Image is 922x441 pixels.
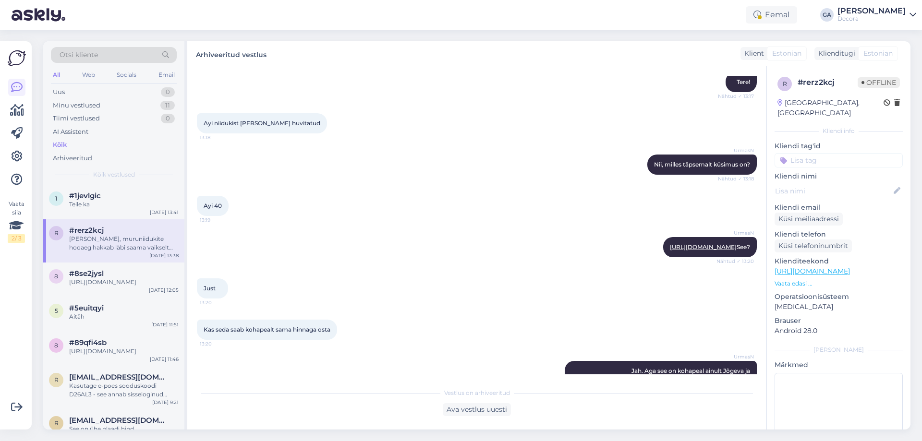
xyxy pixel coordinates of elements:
[150,209,179,216] div: [DATE] 13:41
[69,200,179,209] div: Teile ka
[775,213,843,226] div: Küsi meiliaadressi
[204,202,222,209] span: Ayi 40
[149,252,179,259] div: [DATE] 13:38
[654,161,750,168] span: Nii, milles täpsemalt küsimus on?
[8,200,25,243] div: Vaata siia
[670,243,750,250] span: See?
[53,154,92,163] div: Arhiveeritud
[51,69,62,81] div: All
[54,342,58,349] span: 8
[152,399,179,406] div: [DATE] 9:21
[69,347,179,356] div: [URL][DOMAIN_NAME]
[160,101,175,110] div: 11
[200,299,236,306] span: 13:20
[444,389,510,397] span: Vestlus on arhiveeritud
[200,134,236,141] span: 13:18
[740,48,764,59] div: Klient
[772,48,801,59] span: Estonian
[149,286,179,294] div: [DATE] 12:05
[746,6,797,24] div: Eemal
[814,48,855,59] div: Klienditugi
[54,229,59,237] span: r
[69,312,179,321] div: Aitäh
[837,7,916,23] a: [PERSON_NAME]Decora
[775,326,903,336] p: Android 28.0
[775,153,903,167] input: Lisa tag
[150,356,179,363] div: [DATE] 11:46
[115,69,138,81] div: Socials
[631,367,752,383] span: Jah. Aga see on kohapeal ainult Jõgeva ja [GEOGRAPHIC_DATA] poes.
[69,226,104,235] span: #rerz2kcj
[670,243,737,250] a: [URL][DOMAIN_NAME]
[200,340,236,347] span: 13:20
[775,316,903,326] p: Brauser
[737,78,750,85] span: Tere!
[157,69,177,81] div: Email
[777,98,884,118] div: [GEOGRAPHIC_DATA], [GEOGRAPHIC_DATA]
[820,8,834,22] div: GA
[54,376,59,383] span: r
[204,326,330,333] span: Kas seda saab kohapealt sama hinnaga osta
[837,7,906,15] div: [PERSON_NAME]
[837,15,906,23] div: Decora
[775,302,903,312] p: [MEDICAL_DATA]
[69,191,101,200] span: #1jevlgic
[718,93,754,100] span: Nähtud ✓ 13:17
[161,87,175,97] div: 0
[69,278,179,286] div: [URL][DOMAIN_NAME]
[80,69,97,81] div: Web
[69,304,104,312] span: #5euitqyi
[53,101,100,110] div: Minu vestlused
[53,87,65,97] div: Uus
[718,353,754,360] span: UrmasN
[716,258,754,265] span: Nähtud ✓ 13:20
[718,147,754,154] span: UrmasN
[69,338,107,347] span: #89qfi4sb
[783,80,787,87] span: r
[93,170,135,179] span: Kõik vestlused
[53,140,67,150] div: Kõik
[53,114,100,123] div: Tiimi vestlused
[775,203,903,213] p: Kliendi email
[775,229,903,239] p: Kliendi telefon
[775,360,903,370] p: Märkmed
[775,346,903,354] div: [PERSON_NAME]
[858,77,900,88] span: Offline
[69,235,179,252] div: [PERSON_NAME], muruniidukite hooaeg hakkab läbi saama vaikselt juba.
[69,269,104,278] span: #8se2jysl
[69,416,169,425] span: raivo.ahli@gmail.com
[204,119,320,127] span: Ayi niidukist [PERSON_NAME] huvitatud
[863,48,893,59] span: Estonian
[69,381,179,399] div: Kasutage e-poes sooduskoodi D26AL3 - see annab sisseloginud kliendile tavahinnaga toodetele 26% s...
[8,234,25,243] div: 2 / 3
[69,373,169,381] span: ragnar.jaago1997@gmail.com
[775,292,903,302] p: Operatsioonisüsteem
[775,127,903,135] div: Kliendi info
[798,77,858,88] div: # rerz2kcj
[55,307,58,314] span: 5
[775,171,903,181] p: Kliendi nimi
[69,425,179,433] div: See on ühe plaadi hind.
[151,321,179,328] div: [DATE] 11:51
[54,273,58,280] span: 8
[718,175,754,182] span: Nähtud ✓ 13:18
[161,114,175,123] div: 0
[196,47,267,60] label: Arhiveeritud vestlus
[775,141,903,151] p: Kliendi tag'id
[204,285,216,292] span: Just
[775,267,850,275] a: [URL][DOMAIN_NAME]
[718,229,754,237] span: UrmasN
[60,50,98,60] span: Otsi kliente
[54,419,59,427] span: r
[775,186,892,196] input: Lisa nimi
[8,49,26,67] img: Askly Logo
[443,403,511,416] div: Ava vestlus uuesti
[775,239,852,252] div: Küsi telefoninumbrit
[200,216,236,224] span: 13:19
[55,195,57,202] span: 1
[53,127,88,137] div: AI Assistent
[775,256,903,266] p: Klienditeekond
[775,279,903,288] p: Vaata edasi ...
